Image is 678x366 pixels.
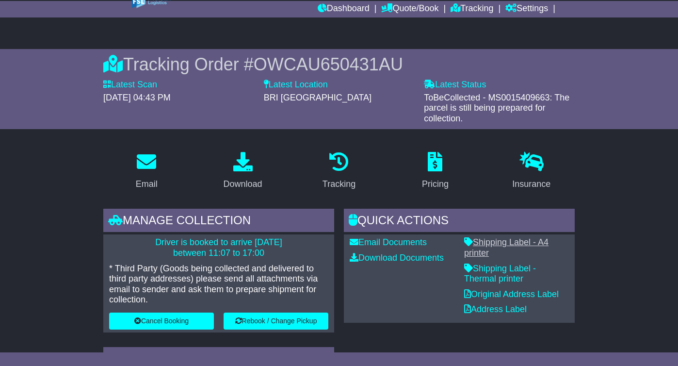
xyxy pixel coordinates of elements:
[103,80,157,90] label: Latest Scan
[416,149,455,194] a: Pricing
[422,178,449,191] div: Pricing
[451,1,493,17] a: Tracking
[350,253,444,263] a: Download Documents
[505,1,548,17] a: Settings
[109,237,328,258] p: Driver is booked to arrive [DATE] between 11:07 to 17:00
[464,237,549,258] a: Shipping Label - A4 printer
[217,149,269,194] a: Download
[344,209,575,235] div: Quick Actions
[323,178,355,191] div: Tracking
[109,264,328,305] p: * Third Party (Goods being collected and delivered to third party addresses) please send all atta...
[424,80,486,90] label: Latest Status
[224,313,328,330] button: Rebook / Change Pickup
[512,178,550,191] div: Insurance
[136,178,158,191] div: Email
[103,93,171,102] span: [DATE] 04:43 PM
[464,304,527,314] a: Address Label
[109,313,214,330] button: Cancel Booking
[224,178,262,191] div: Download
[103,209,334,235] div: Manage collection
[350,237,427,247] a: Email Documents
[318,1,370,17] a: Dashboard
[103,54,575,75] div: Tracking Order #
[264,80,328,90] label: Latest Location
[424,93,569,123] span: ToBeCollected - MS0015409663: The parcel is still being prepared for collection.
[316,149,362,194] a: Tracking
[506,149,557,194] a: Insurance
[254,54,403,74] span: OWCAU650431AU
[381,1,438,17] a: Quote/Book
[464,264,536,284] a: Shipping Label - Thermal printer
[264,93,371,102] span: BRI [GEOGRAPHIC_DATA]
[464,289,559,299] a: Original Address Label
[129,149,164,194] a: Email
